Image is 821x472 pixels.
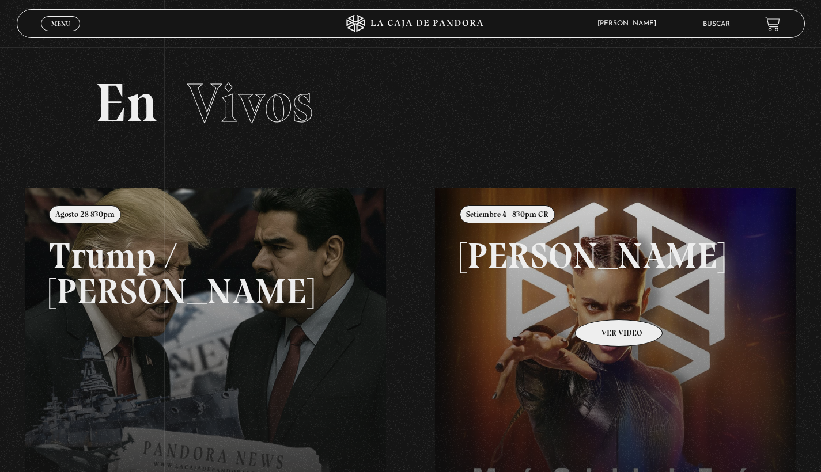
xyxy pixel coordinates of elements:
a: Buscar [703,21,730,28]
a: View your shopping cart [765,16,780,32]
span: [PERSON_NAME] [592,20,668,27]
span: Vivos [187,70,313,136]
span: Menu [51,20,70,27]
span: Cerrar [47,30,74,38]
h2: En [95,76,725,131]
